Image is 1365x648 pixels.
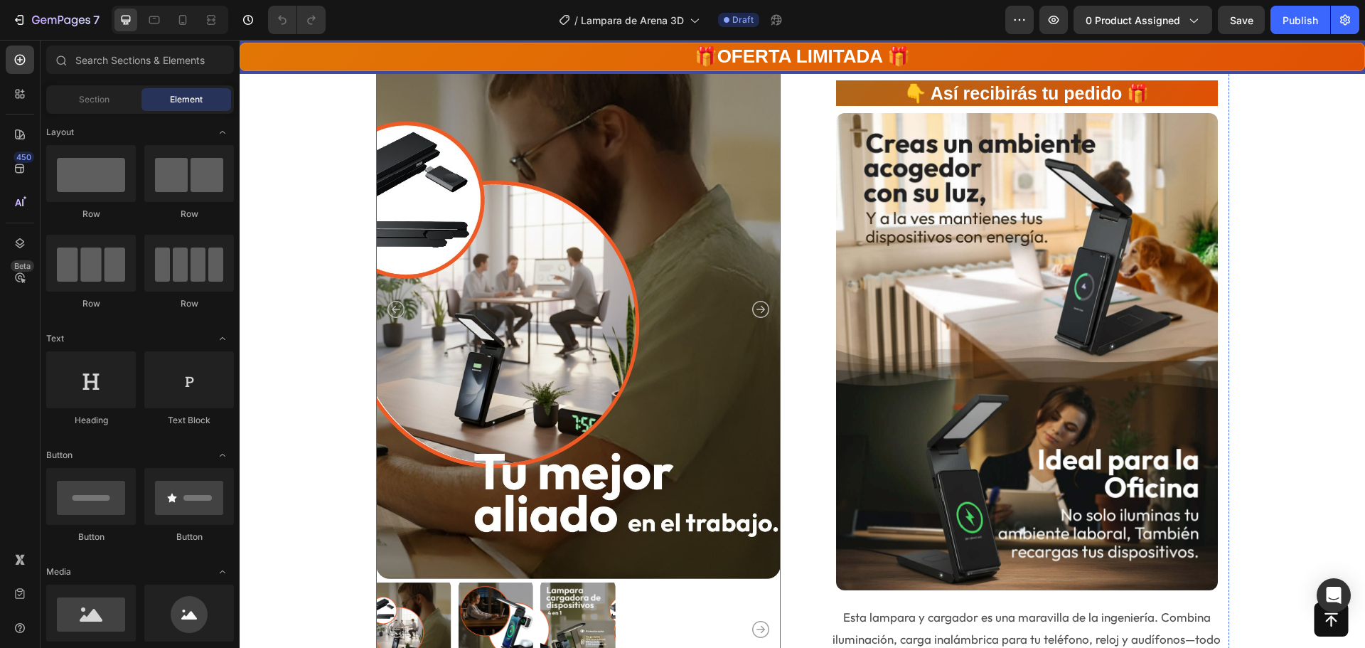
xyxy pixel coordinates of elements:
iframe: Design area [240,40,1365,648]
span: / [574,13,578,28]
div: Open Intercom Messenger [1317,578,1351,612]
span: Draft [732,14,754,26]
div: Publish [1283,13,1318,28]
div: Row [144,208,234,221]
span: Button [46,449,73,462]
button: 0 product assigned [1074,6,1212,34]
img: Cargador de dispositivos 4 en 1 para IPhone y Android - Enovaverse [218,540,294,640]
img: Producto destacado [596,73,978,551]
div: Undo/Redo [268,6,326,34]
div: Button [144,531,234,543]
div: Text Block [144,414,234,427]
span: Text [46,332,64,345]
span: Save [1230,14,1253,26]
span: Toggle open [211,561,234,583]
h2: 👇 Así recibirás tu pedido 🎁 [596,41,978,67]
div: Heading [46,414,136,427]
button: 7 [6,6,106,34]
span: Toggle open [211,444,234,467]
span: Layout [46,126,74,139]
img: Cargador de dispositivos 4 en 1 para IPhone y Android - Enovaverse [136,540,211,640]
div: Button [46,531,136,543]
button: Publish [1270,6,1330,34]
div: Row [144,297,234,310]
span: Element [170,93,203,106]
span: Toggle open [211,121,234,144]
button: Carousel Next Arrow [513,261,530,278]
span: Section [79,93,109,106]
div: 450 [14,152,34,163]
button: Save [1218,6,1265,34]
div: Beta [11,260,34,272]
span: Lampara de Arena 3D [581,13,684,28]
p: 7 [93,11,100,28]
div: Row [46,208,136,221]
span: Media [46,565,71,578]
input: Search Sections & Elements [46,46,234,74]
img: Cargador de dispositivos 4 en 1 para IPhone y Android - Enovaverse [301,540,376,640]
span: 0 product assigned [1086,13,1180,28]
span: Toggle open [211,327,234,350]
div: Row [46,297,136,310]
